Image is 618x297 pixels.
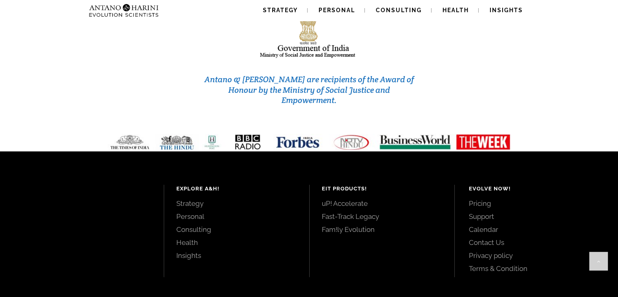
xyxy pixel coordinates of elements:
[469,238,600,247] a: Contact Us
[263,7,298,13] span: Strategy
[176,238,297,247] a: Health
[101,134,517,151] img: Media-Strip
[322,185,442,193] h4: EIT Products!
[469,251,600,260] a: Privacy policy
[176,212,297,221] a: Personal
[202,74,416,106] h3: Antano & [PERSON_NAME] are recipients of the Award of Honour by the Ministry of Social Justice an...
[490,7,523,13] span: Insights
[442,7,469,13] span: Health
[176,185,297,193] h4: Explore A&H!
[322,199,442,208] a: uP! Accelerate
[469,212,600,221] a: Support
[176,199,297,208] a: Strategy
[376,7,422,13] span: Consulting
[469,185,600,193] h4: Evolve Now!
[319,7,355,13] span: Personal
[469,199,600,208] a: Pricing
[259,7,359,60] img: india-logo1
[322,225,442,234] a: Fam!ly Evolution
[469,264,600,273] a: Terms & Condition
[176,225,297,234] a: Consulting
[322,212,442,221] a: Fast-Track Legacy
[176,251,297,260] a: Insights
[469,225,600,234] a: Calendar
